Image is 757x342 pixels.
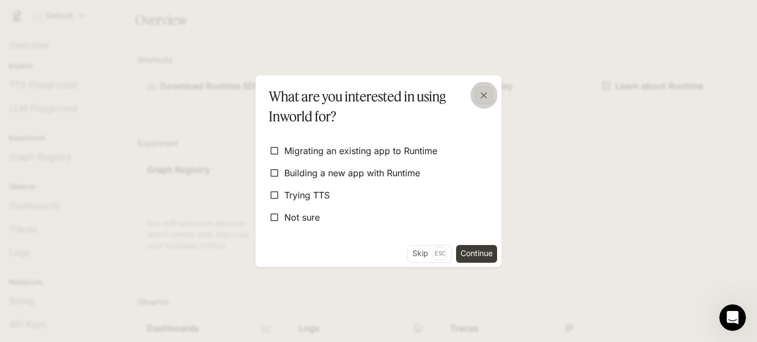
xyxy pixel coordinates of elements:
[269,86,484,126] p: What are you interested in using Inworld for?
[284,166,420,180] span: Building a new app with Runtime
[284,144,437,157] span: Migrating an existing app to Runtime
[407,245,452,263] button: SkipEsc
[284,188,330,202] span: Trying TTS
[433,247,447,259] p: Esc
[456,245,497,263] button: Continue
[284,211,320,224] span: Not sure
[719,304,746,331] iframe: Intercom live chat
